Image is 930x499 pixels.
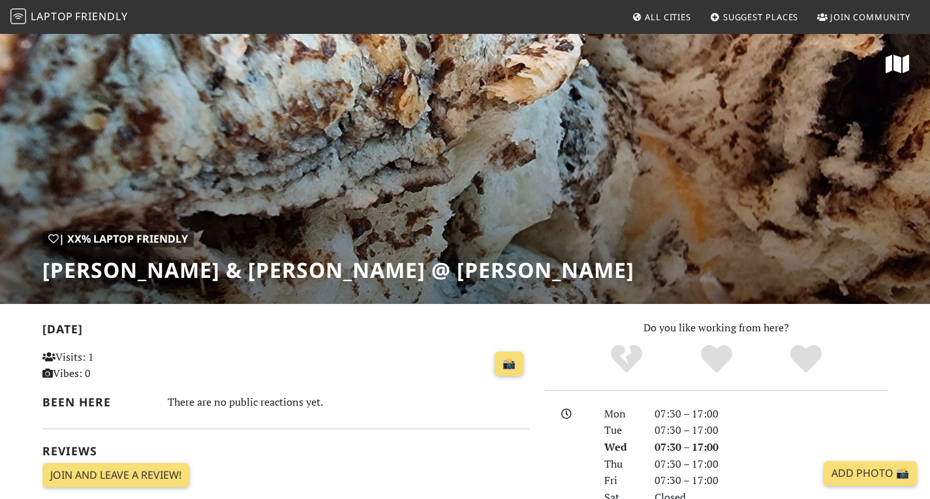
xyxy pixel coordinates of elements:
a: Add Photo 📸 [824,461,917,486]
div: 07:30 – 17:00 [647,472,896,489]
p: Do you like working from here? [545,320,888,337]
div: Mon [597,406,646,423]
span: Join Community [830,11,910,23]
div: 07:30 – 17:00 [647,406,896,423]
div: 07:30 – 17:00 [647,456,896,473]
div: There are no public reactions yet. [168,393,529,412]
a: Join Community [812,5,916,29]
div: 07:30 – 17:00 [647,439,896,456]
img: LaptopFriendly [10,8,26,24]
span: Suggest Places [723,11,799,23]
div: Tue [597,422,646,439]
div: Thu [597,456,646,473]
h1: [PERSON_NAME] & [PERSON_NAME] @ [PERSON_NAME] [42,258,634,282]
h2: Reviews [42,444,529,458]
span: All Cities [645,11,691,23]
h2: [DATE] [42,322,529,341]
a: Suggest Places [705,5,804,29]
div: 07:30 – 17:00 [647,422,896,439]
div: | XX% Laptop Friendly [42,231,194,248]
div: Wed [597,439,646,456]
span: Laptop [31,9,73,23]
a: LaptopFriendly LaptopFriendly [10,6,128,29]
span: Friendly [75,9,127,23]
a: 📸 [495,352,523,376]
p: Visits: 1 Vibes: 0 [42,349,194,382]
div: No [581,343,672,376]
div: Yes [672,343,762,376]
a: All Cities [627,5,696,29]
div: Definitely! [761,343,851,376]
a: Join and leave a review! [42,463,189,488]
h2: Been here [42,395,153,409]
div: Fri [597,472,646,489]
